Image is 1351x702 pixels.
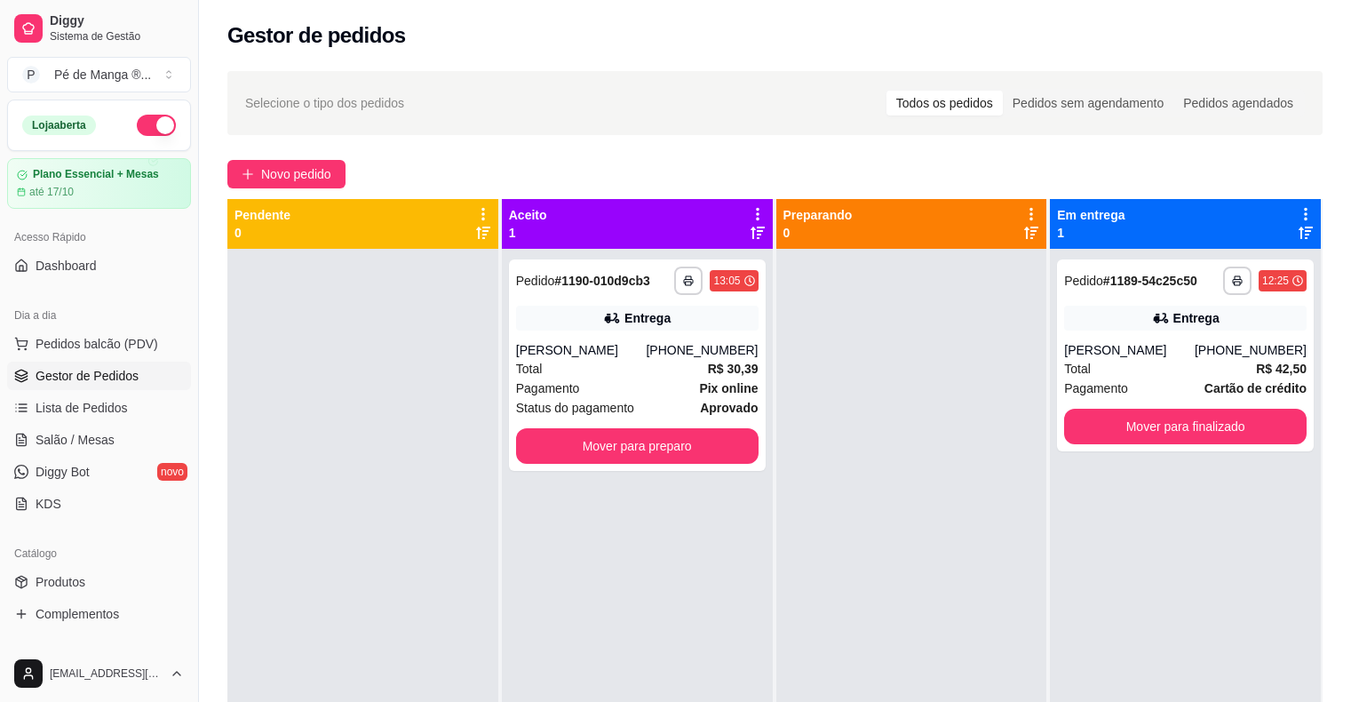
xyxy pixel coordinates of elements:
[1003,91,1173,116] div: Pedidos sem agendamento
[227,160,346,188] button: Novo pedido
[1057,224,1125,242] p: 1
[7,539,191,568] div: Catálogo
[1064,359,1091,379] span: Total
[50,13,184,29] span: Diggy
[7,600,191,628] a: Complementos
[646,341,758,359] div: [PHONE_NUMBER]
[7,330,191,358] button: Pedidos balcão (PDV)
[886,91,1003,116] div: Todos os pedidos
[1064,274,1103,288] span: Pedido
[234,224,290,242] p: 0
[1204,381,1307,395] strong: Cartão de crédito
[708,362,759,376] strong: R$ 30,39
[1256,362,1307,376] strong: R$ 42,50
[7,57,191,92] button: Select a team
[1064,341,1195,359] div: [PERSON_NAME]
[242,168,254,180] span: plus
[7,490,191,518] a: KDS
[227,21,406,50] h2: Gestor de pedidos
[245,93,404,113] span: Selecione o tipo dos pedidos
[516,428,759,464] button: Mover para preparo
[1173,309,1220,327] div: Entrega
[7,223,191,251] div: Acesso Rápido
[36,573,85,591] span: Produtos
[137,115,176,136] button: Alterar Status
[7,251,191,280] a: Dashboard
[7,394,191,422] a: Lista de Pedidos
[516,398,634,418] span: Status do pagamento
[36,335,158,353] span: Pedidos balcão (PDV)
[509,206,547,224] p: Aceito
[36,431,115,449] span: Salão / Mesas
[7,458,191,486] a: Diggy Botnovo
[1262,274,1289,288] div: 12:25
[1064,409,1307,444] button: Mover para finalizado
[7,426,191,454] a: Salão / Mesas
[7,301,191,330] div: Dia a dia
[516,274,555,288] span: Pedido
[554,274,649,288] strong: # 1190-010d9cb3
[36,605,119,623] span: Complementos
[509,224,547,242] p: 1
[7,568,191,596] a: Produtos
[713,274,740,288] div: 13:05
[1064,379,1128,398] span: Pagamento
[624,309,671,327] div: Entrega
[1195,341,1307,359] div: [PHONE_NUMBER]
[7,7,191,50] a: DiggySistema de Gestão
[36,257,97,275] span: Dashboard
[516,379,580,398] span: Pagamento
[36,367,139,385] span: Gestor de Pedidos
[699,381,758,395] strong: Pix online
[36,399,128,417] span: Lista de Pedidos
[36,463,90,481] span: Diggy Bot
[1057,206,1125,224] p: Em entrega
[700,401,758,415] strong: aprovado
[1103,274,1197,288] strong: # 1189-54c25c50
[54,66,151,84] div: Pé de Manga ® ...
[29,185,74,199] article: até 17/10
[36,495,61,513] span: KDS
[1173,91,1303,116] div: Pedidos agendados
[50,29,184,44] span: Sistema de Gestão
[261,164,331,184] span: Novo pedido
[783,206,853,224] p: Preparando
[516,341,647,359] div: [PERSON_NAME]
[50,666,163,681] span: [EMAIL_ADDRESS][DOMAIN_NAME]
[7,652,191,695] button: [EMAIL_ADDRESS][DOMAIN_NAME]
[22,66,40,84] span: P
[516,359,543,379] span: Total
[33,168,159,181] article: Plano Essencial + Mesas
[783,224,853,242] p: 0
[7,158,191,209] a: Plano Essencial + Mesasaté 17/10
[7,362,191,390] a: Gestor de Pedidos
[22,116,96,135] div: Loja aberta
[234,206,290,224] p: Pendente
